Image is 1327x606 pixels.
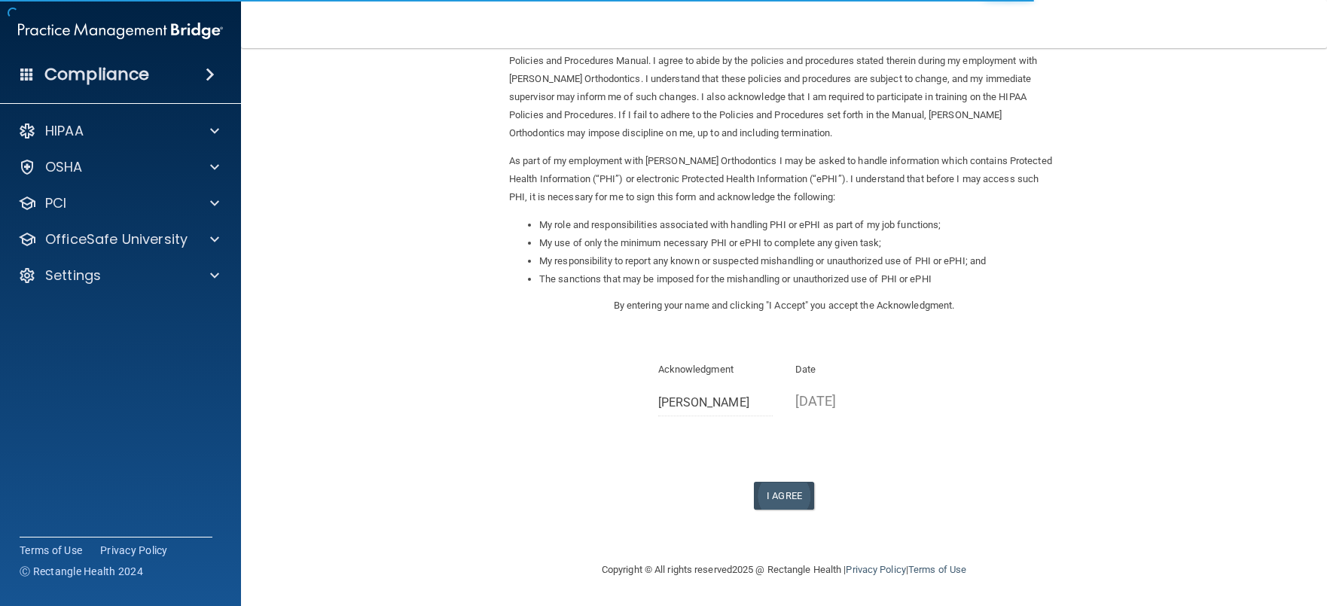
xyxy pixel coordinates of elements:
[795,361,911,379] p: Date
[18,158,219,176] a: OSHA
[514,37,587,48] ins: [PERSON_NAME]
[20,564,143,579] span: Ⓒ Rectangle Health 2024
[45,122,84,140] p: HIPAA
[658,361,773,379] p: Acknowledgment
[18,230,219,248] a: OfficeSafe University
[539,270,1059,288] li: The sanctions that may be imposed for the mishandling or unauthorized use of PHI or ePHI
[908,564,966,575] a: Terms of Use
[509,152,1059,206] p: As part of my employment with [PERSON_NAME] Orthodontics I may be asked to handle information whi...
[20,543,82,558] a: Terms of Use
[539,216,1059,234] li: My role and responsibilities associated with handling PHI or ePHI as part of my job functions;
[44,64,149,85] h4: Compliance
[846,564,905,575] a: Privacy Policy
[795,388,911,413] p: [DATE]
[539,252,1059,270] li: My responsibility to report any known or suspected mishandling or unauthorized use of PHI or ePHI...
[509,297,1059,315] p: By entering your name and clicking "I Accept" you accept the Acknowledgment.
[658,388,773,416] input: Full Name
[18,266,219,285] a: Settings
[509,34,1059,142] p: I, , have been given the opportunity to review, read and understand [PERSON_NAME] Orthodontics’s ...
[45,194,66,212] p: PCI
[18,122,219,140] a: HIPAA
[45,266,101,285] p: Settings
[754,482,814,510] button: I Agree
[100,543,168,558] a: Privacy Policy
[18,16,223,46] img: PMB logo
[45,230,188,248] p: OfficeSafe University
[509,546,1059,594] div: Copyright © All rights reserved 2025 @ Rectangle Health | |
[539,234,1059,252] li: My use of only the minimum necessary PHI or ePHI to complete any given task;
[45,158,83,176] p: OSHA
[18,194,219,212] a: PCI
